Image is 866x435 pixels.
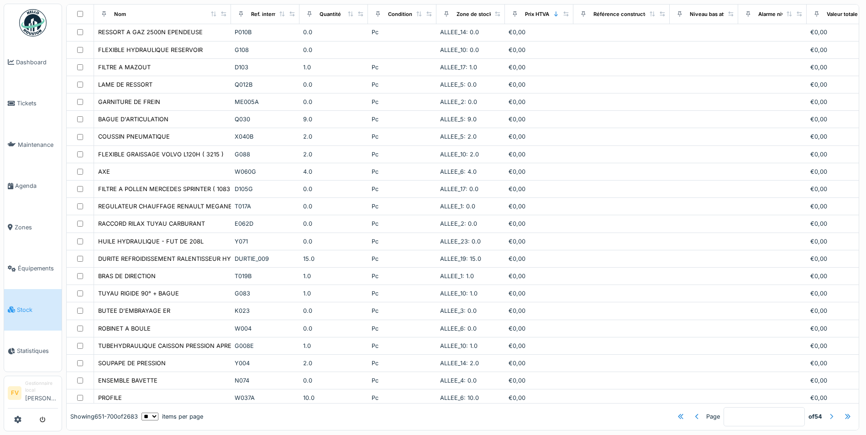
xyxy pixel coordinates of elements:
div: €0,00 [509,115,570,124]
div: SOUPAPE DE PRESSION [98,359,166,368]
div: Conditionnement [388,10,431,18]
a: Zones [4,207,62,248]
div: 2.0 [303,150,364,159]
strong: of 54 [808,412,822,421]
div: 10.0 [303,394,364,402]
div: BAGUE D'ARTICULATION [98,115,168,124]
div: Pc [372,272,433,280]
div: 0.0 [303,185,364,193]
div: Pc [372,202,433,211]
div: Alarme niveau bas [758,10,804,18]
div: REGULATEUR CHAUFFAGE RENAULT MEGANE [98,202,232,211]
div: €0,00 [509,394,570,402]
div: Pc [372,63,433,72]
div: COUSSIN PNEUMATIQUE [98,132,170,141]
a: FV Gestionnaire local[PERSON_NAME] [8,380,58,409]
div: €0,00 [509,185,570,193]
div: BUTEE D'EMBRAYAGE ER [98,306,170,315]
div: E062D [235,219,296,228]
div: 0.0 [303,237,364,246]
div: P010B [235,28,296,36]
a: Stock [4,289,62,331]
div: €0,00 [509,202,570,211]
div: K023 [235,306,296,315]
div: G088 [235,150,296,159]
div: FLEXIBLE GRAISSAGE VOLVO L120H ( 3215 ) [98,150,224,159]
span: Tickets [17,99,58,108]
div: Pc [372,115,433,124]
span: ALLEE_4: 0.0 [440,377,477,384]
div: Pc [372,306,433,315]
div: LAME DE RESSORT [98,80,152,89]
div: TUBEHYDRAULIQUE CAISSON PRESSION APRES LG 2550 [98,342,261,350]
div: 0.0 [303,80,364,89]
span: Zones [15,223,58,232]
div: T019B [235,272,296,280]
div: T017A [235,202,296,211]
div: 1.0 [303,272,364,280]
div: €0,00 [509,63,570,72]
span: ALLEE_10: 0.0 [440,47,479,53]
div: €0,00 [509,254,570,263]
span: ALLEE_10: 2.0 [440,151,479,158]
div: Zone de stockage [457,10,501,18]
div: ROBINET A BOULE [98,324,151,333]
div: Y071 [235,237,296,246]
span: ALLEE_2: 0.0 [440,220,477,227]
div: Q012B [235,80,296,89]
span: ALLEE_14: 2.0 [440,360,479,367]
div: 15.0 [303,254,364,263]
div: Pc [372,28,433,36]
div: HUILE HYDRAULIQUE - FUT DE 208L [98,237,204,246]
div: 2.0 [303,132,364,141]
div: Référence constructeur [593,10,653,18]
span: ALLEE_19: 15.0 [440,255,481,262]
div: €0,00 [509,376,570,385]
div: FILTRE A MAZOUT [98,63,151,72]
div: RACCORD RILAX TUYAU CARBURANT [98,219,205,228]
div: €0,00 [509,342,570,350]
a: Tickets [4,83,62,124]
div: Ref. interne [251,10,280,18]
li: [PERSON_NAME] [25,380,58,406]
div: €0,00 [509,132,570,141]
span: Stock [17,306,58,314]
span: ALLEE_3: 0.0 [440,307,477,314]
a: Agenda [4,166,62,207]
div: G008E [235,342,296,350]
div: €0,00 [509,359,570,368]
span: Dashboard [16,58,58,67]
span: ALLEE_17: 1.0 [440,64,477,71]
div: TUYAU RIGIDE 90° + BAGUE [98,289,179,298]
div: AXE [98,167,110,176]
div: Q030 [235,115,296,124]
div: items per page [142,412,203,421]
div: 0.0 [303,28,364,36]
div: D105G [235,185,296,193]
div: Pc [372,132,433,141]
div: Pc [372,185,433,193]
img: Badge_color-CXgf-gQk.svg [19,9,47,36]
div: €0,00 [509,324,570,333]
div: Pc [372,342,433,350]
div: €0,00 [509,289,570,298]
div: Pc [372,254,433,263]
div: RESSORT A GAZ 2500N EPENDEUSE [98,28,203,36]
div: W037A [235,394,296,402]
div: Y004 [235,359,296,368]
div: DURITE REFROIDISSEMENT RALENTISSEUR HYDRAULIQUE [98,254,265,263]
div: 0.0 [303,306,364,315]
li: FV [8,386,21,400]
div: €0,00 [509,80,570,89]
div: Valeur totale [827,10,858,18]
div: €0,00 [509,46,570,54]
div: Pc [372,98,433,106]
div: Gestionnaire local [25,380,58,394]
span: ALLEE_5: 0.0 [440,81,477,88]
span: ALLEE_6: 0.0 [440,325,477,332]
div: ENSEMBLE BAVETTE [98,376,157,385]
div: €0,00 [509,306,570,315]
div: N074 [235,376,296,385]
div: X040B [235,132,296,141]
div: Prix HTVA [525,10,549,18]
